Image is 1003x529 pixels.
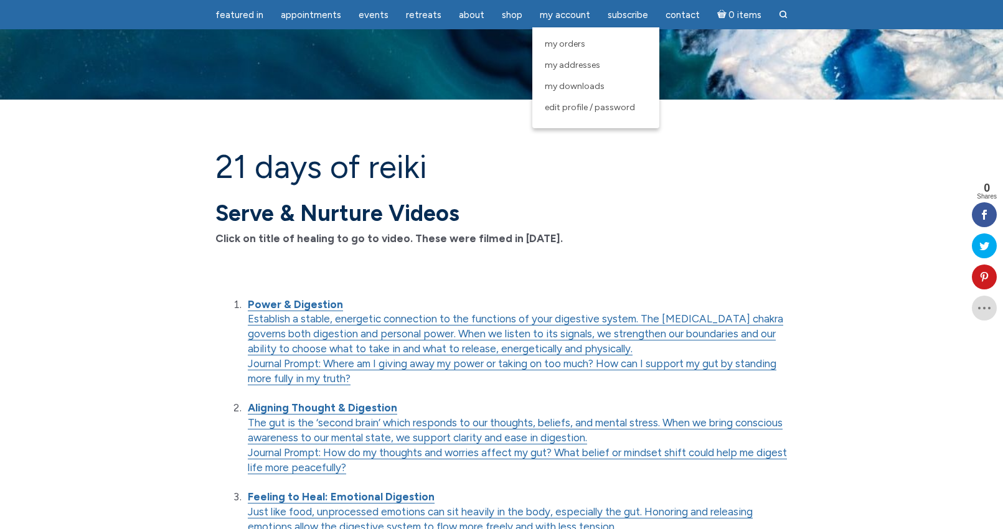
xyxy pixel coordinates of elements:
[398,3,449,27] a: Retreats
[273,3,349,27] a: Appointments
[281,9,341,21] span: Appointments
[545,60,600,70] span: My Addresses
[539,97,653,118] a: Edit Profile / Password
[540,9,590,21] span: My Account
[545,102,635,113] span: Edit Profile / Password
[600,3,656,27] a: Subscribe
[248,357,776,385] a: Journal Prompt: Where am I giving away my power or taking on too much? How can I support my gut b...
[717,9,729,21] i: Cart
[666,9,700,21] span: Contact
[494,3,530,27] a: Shop
[208,3,271,27] a: featured in
[710,2,770,27] a: Cart0 items
[977,182,997,194] span: 0
[248,312,783,355] a: Establish a stable, energetic connection to the functions of your digestive system. The [MEDICAL_...
[658,3,707,27] a: Contact
[977,194,997,200] span: Shares
[728,11,761,20] span: 0 items
[608,9,648,21] span: Subscribe
[539,55,653,76] a: My Addresses
[248,416,783,444] a: The gut is the ‘second brain’ which responds to our thoughts, beliefs, and mental stress. When we...
[539,76,653,97] a: My Downloads
[215,232,563,245] strong: Click on title of healing to go to video. These were filmed in [DATE].
[359,9,388,21] span: Events
[545,39,585,49] span: My Orders
[248,490,435,503] strong: Feeling to Heal: Emotional Digestion
[351,3,396,27] a: Events
[215,200,459,227] strong: Serve & Nurture Videos
[459,9,484,21] span: About
[406,9,441,21] span: Retreats
[451,3,492,27] a: About
[248,401,397,414] a: Aligning Thought & Digestion
[215,9,263,21] span: featured in
[545,81,605,91] span: My Downloads
[248,446,787,474] a: Journal Prompt: How do my thoughts and worries affect my gut? What belief or mindset shift could ...
[532,3,598,27] a: My Account
[539,34,653,55] a: My Orders
[215,149,788,185] h1: 21 Days of Reiki
[248,298,343,311] a: Power & Digestion
[502,9,522,21] span: Shop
